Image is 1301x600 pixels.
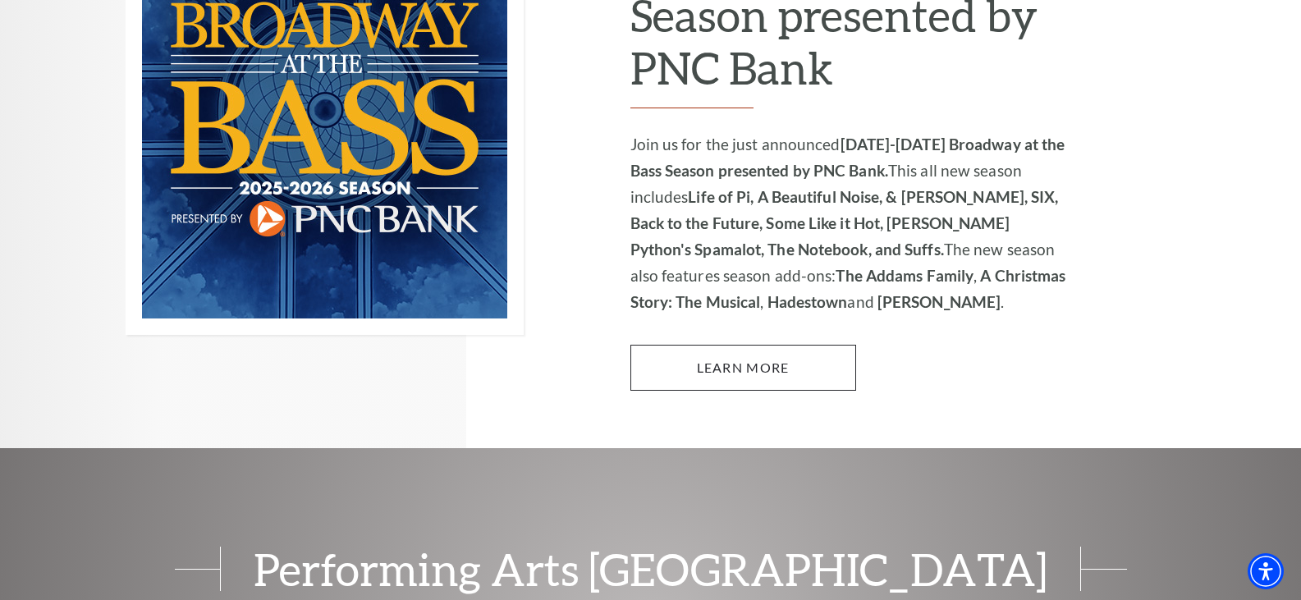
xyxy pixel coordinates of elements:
[220,547,1081,591] span: Performing Arts [GEOGRAPHIC_DATA]
[630,135,1065,180] strong: [DATE]-[DATE] Broadway at the Bass Season presented by PNC Bank.
[767,292,848,311] strong: Hadestown
[630,266,1066,311] strong: A Christmas Story: The Musical
[1248,553,1284,589] div: Accessibility Menu
[630,187,1059,259] strong: Life of Pi, A Beautiful Noise, & [PERSON_NAME], SIX, Back to the Future, Some Like it Hot, [PERSO...
[836,266,973,285] strong: The Addams Family
[630,131,1070,315] p: Join us for the just announced This all new season includes The new season also features season a...
[630,345,856,391] a: Learn More 2025-2026 Broadway at the Bass Season presented by PNC Bank
[877,292,1001,311] strong: [PERSON_NAME]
